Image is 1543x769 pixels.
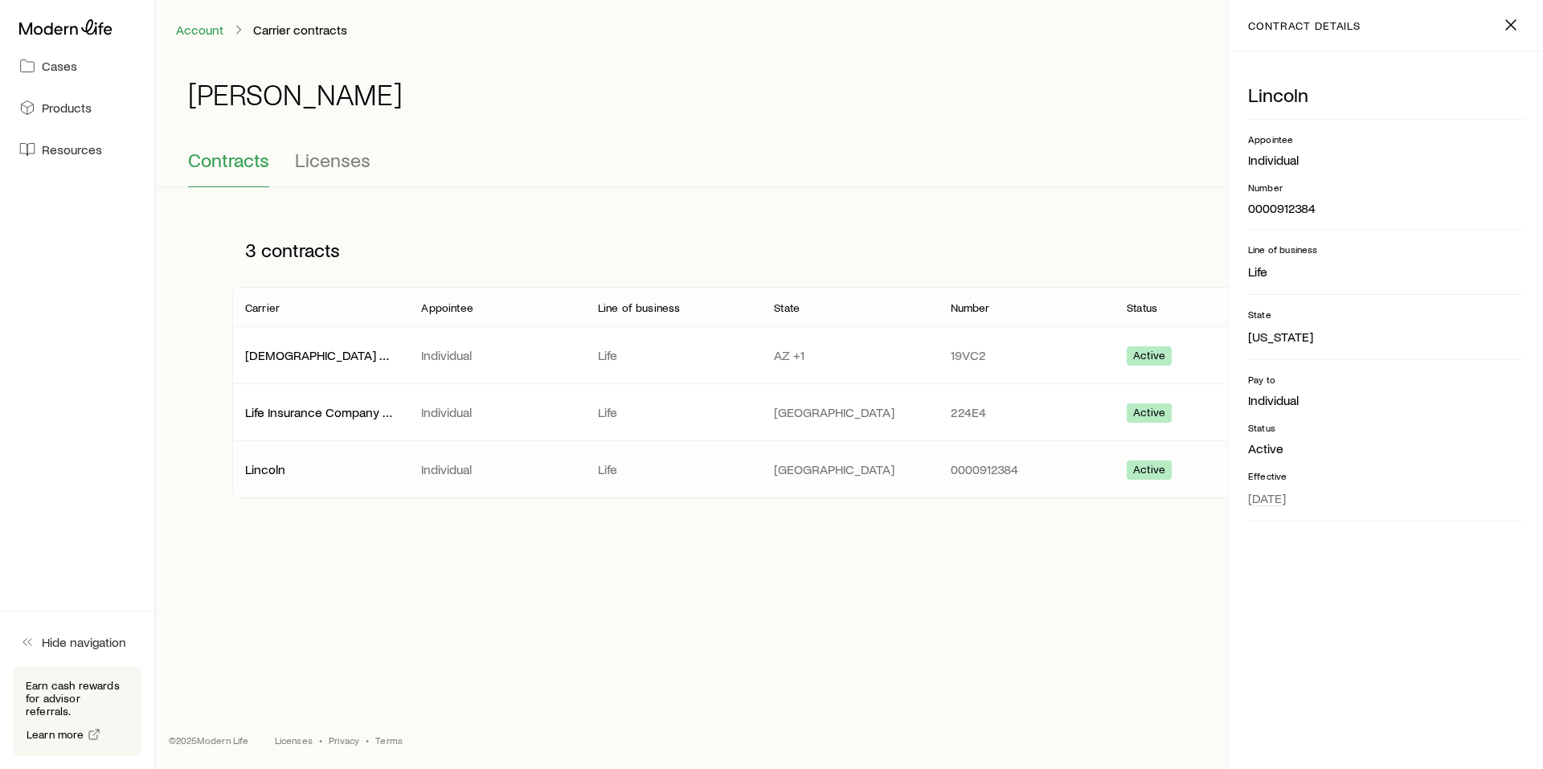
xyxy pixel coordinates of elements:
p: Lincoln [1248,84,1524,106]
p: Appointee [421,301,473,314]
span: Active [1133,463,1165,480]
p: Number [951,301,990,314]
p: Individual [421,347,571,363]
p: AZ +1 [774,347,924,363]
a: Resources [13,132,141,167]
p: Life Insurance Company of the Southwest [245,404,395,420]
p: © 2025 Modern Life [169,734,249,747]
span: Licenses [295,149,370,171]
button: Hide navigation [13,624,141,660]
p: [GEOGRAPHIC_DATA] [774,461,924,477]
p: Carrier contracts [253,22,347,38]
span: Learn more [27,729,84,740]
p: Status [1248,421,1524,434]
h1: [PERSON_NAME] [188,78,403,110]
p: Individual [1248,152,1524,168]
span: 3 [245,239,256,261]
p: Appointee [1248,133,1524,145]
span: Resources [42,141,102,157]
p: Lincoln [245,461,395,477]
p: Individual [1248,392,1524,408]
li: Life [1248,262,1524,281]
span: Hide navigation [42,634,126,650]
p: Life [598,461,748,477]
p: State [1248,308,1524,321]
span: [DATE] [1248,490,1286,506]
p: Status [1127,301,1157,314]
p: Life [598,404,748,420]
span: • [319,734,322,747]
p: Individual [421,461,571,477]
p: [DEMOGRAPHIC_DATA] General [245,347,395,363]
div: Earn cash rewards for advisor referrals.Learn more [13,666,141,756]
span: Active [1133,349,1165,366]
p: 19VC2 [951,347,1101,363]
p: Line of business [598,301,681,314]
span: • [366,734,369,747]
p: Line of business [1248,243,1524,256]
p: Carrier [245,301,280,314]
p: 224E4 [951,404,1101,420]
span: Products [42,100,92,116]
p: [GEOGRAPHIC_DATA] [774,404,924,420]
a: Account [175,22,224,38]
p: Number [1248,181,1524,194]
p: 0000912384 [1248,200,1524,216]
p: 0000912384 [951,461,1101,477]
span: contracts [261,239,340,261]
a: Licenses [275,734,313,747]
span: Cases [42,58,77,74]
p: Individual [421,404,571,420]
div: Contracting sub-page tabs [188,149,1511,187]
li: [US_STATE] [1248,327,1524,346]
span: Contracts [188,149,269,171]
a: Privacy [329,734,359,747]
span: Active [1133,406,1165,423]
p: Effective [1248,469,1524,482]
p: Active [1248,440,1524,456]
a: Products [13,90,141,125]
p: Earn cash rewards for advisor referrals. [26,679,129,718]
p: Pay to [1248,373,1524,386]
a: Terms [375,734,403,747]
p: Life [598,347,748,363]
a: Cases [13,48,141,84]
p: State [774,301,800,314]
p: contract details [1248,19,1361,32]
